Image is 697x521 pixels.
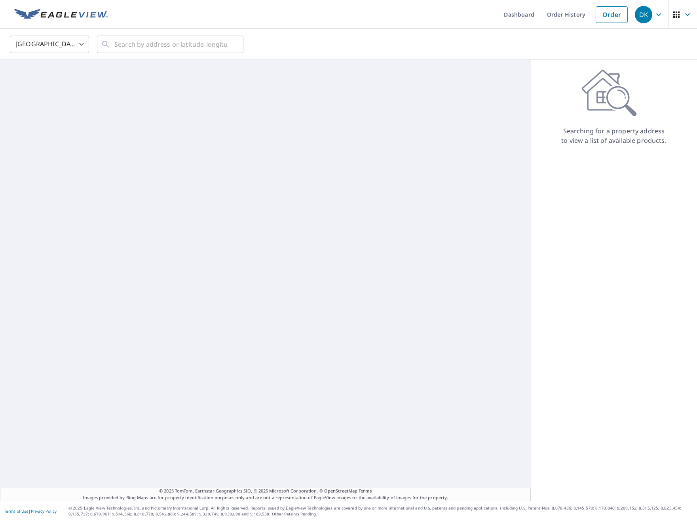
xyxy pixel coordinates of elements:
a: Privacy Policy [31,508,57,514]
a: Terms of Use [4,508,28,514]
p: © 2025 Eagle View Technologies, Inc. and Pictometry International Corp. All Rights Reserved. Repo... [68,505,693,517]
img: EV Logo [14,9,108,21]
p: Searching for a property address to view a list of available products. [561,126,667,145]
div: [GEOGRAPHIC_DATA] [10,33,89,55]
a: OpenStreetMap [324,488,357,494]
input: Search by address or latitude-longitude [114,33,227,55]
div: DK [635,6,652,23]
a: Order [596,6,628,23]
p: | [4,509,57,513]
a: Terms [359,488,372,494]
span: © 2025 TomTom, Earthstar Geographics SIO, © 2025 Microsoft Corporation, © [159,488,372,494]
